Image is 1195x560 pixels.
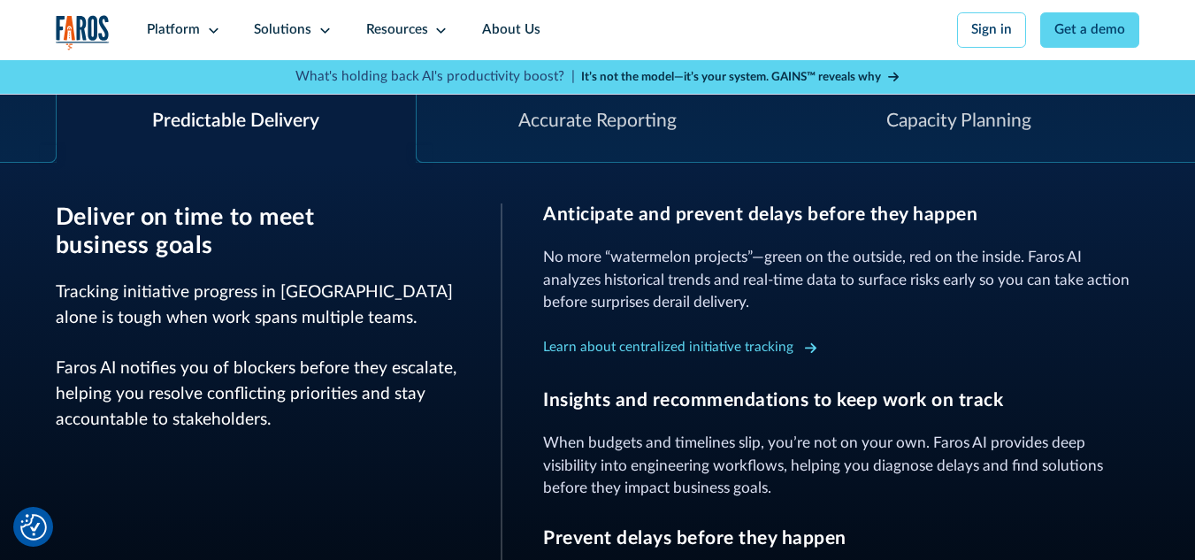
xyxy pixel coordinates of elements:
p: No more “watermelon projects”—green on the outside, red on the inside. Faros AI analyzes historic... [543,246,1139,315]
div: Solutions [254,20,311,41]
div: Learn about centralized initiative tracking [543,338,793,358]
div: Predictable Delivery [152,107,319,135]
div: Platform [147,20,200,41]
h3: Prevent delays before they happen [543,527,1139,549]
a: Learn about centralized initiative tracking [543,334,817,362]
p: When budgets and timelines slip, you’re not on your own. Faros AI provides deep visibility into e... [543,432,1139,501]
a: Get a demo [1040,12,1140,48]
p: What's holding back AI's productivity boost? | [295,67,575,88]
p: Tracking initiative progress in [GEOGRAPHIC_DATA] alone is tough when work spans multiple teams. ... [56,280,461,433]
a: It’s not the model—it’s your system. GAINS™ reveals why [581,68,900,86]
div: Resources [366,20,428,41]
div: Accurate Reporting [518,107,677,135]
a: Sign in [957,12,1027,48]
h3: Insights and recommendations to keep work on track [543,389,1139,411]
strong: It’s not the model—it’s your system. GAINS™ reveals why [581,71,881,83]
h3: Anticipate and prevent delays before they happen [543,203,1139,226]
div: Capacity Planning [886,107,1031,135]
a: home [56,15,110,50]
img: Logo of the analytics and reporting company Faros. [56,15,110,50]
button: Cookie Settings [20,514,47,541]
img: Revisit consent button [20,514,47,541]
h3: Deliver on time to meet business goals [56,203,461,260]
